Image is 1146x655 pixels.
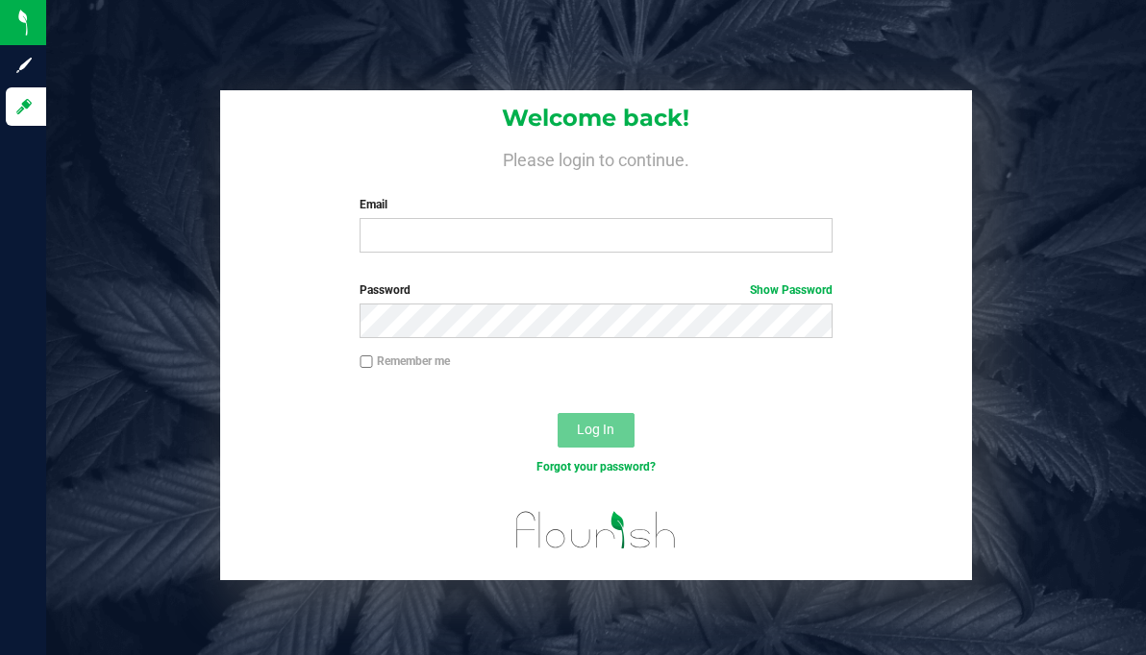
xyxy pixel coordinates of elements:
[502,496,690,565] img: flourish_logo.svg
[360,355,373,369] input: Remember me
[360,196,833,213] label: Email
[750,283,833,297] a: Show Password
[360,283,411,297] span: Password
[360,352,450,370] label: Remember me
[220,106,973,131] h1: Welcome back!
[14,97,34,116] inline-svg: Log in
[558,413,635,448] button: Log In
[14,56,34,75] inline-svg: Sign up
[577,422,614,437] span: Log In
[220,146,973,169] h4: Please login to continue.
[536,460,656,473] a: Forgot your password?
